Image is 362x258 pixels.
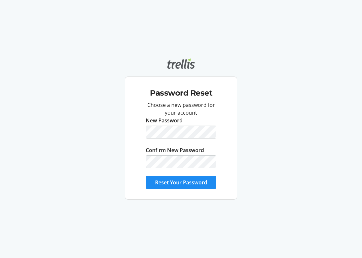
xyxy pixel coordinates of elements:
div: Password Reset [130,79,232,101]
p: Choose a new password for your account [146,101,217,117]
label: Confirm New Password [146,146,204,154]
span: Reset Your Password [155,179,207,186]
img: Trellis logo [167,58,195,69]
label: New Password [146,117,183,124]
button: Reset Your Password [146,176,217,189]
